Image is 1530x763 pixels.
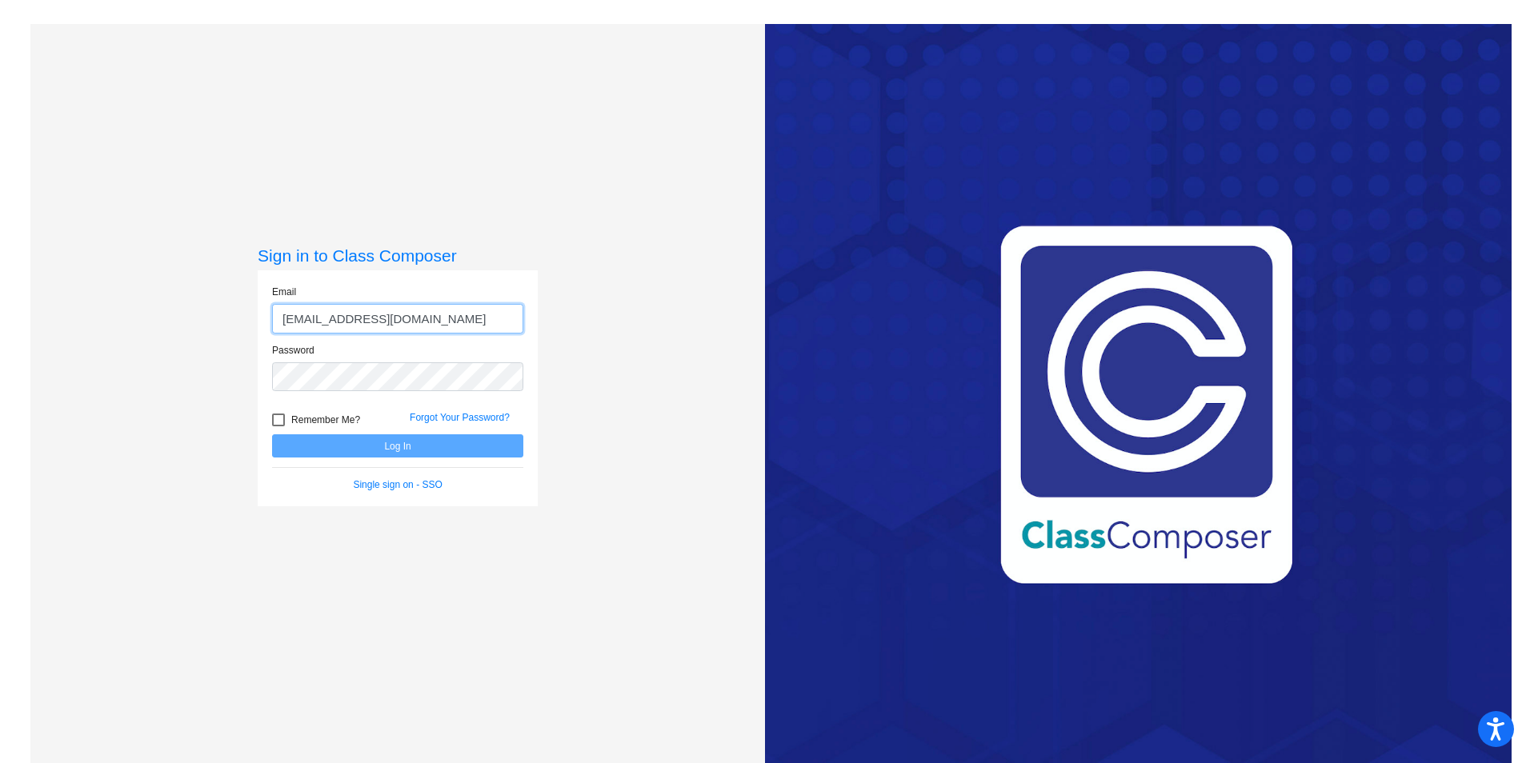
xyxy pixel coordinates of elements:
h3: Sign in to Class Composer [258,246,538,266]
label: Password [272,343,314,358]
button: Log In [272,434,523,457]
span: Remember Me? [291,410,360,429]
label: Email [272,285,296,299]
a: Single sign on - SSO [353,479,442,490]
a: Forgot Your Password? [410,412,510,423]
